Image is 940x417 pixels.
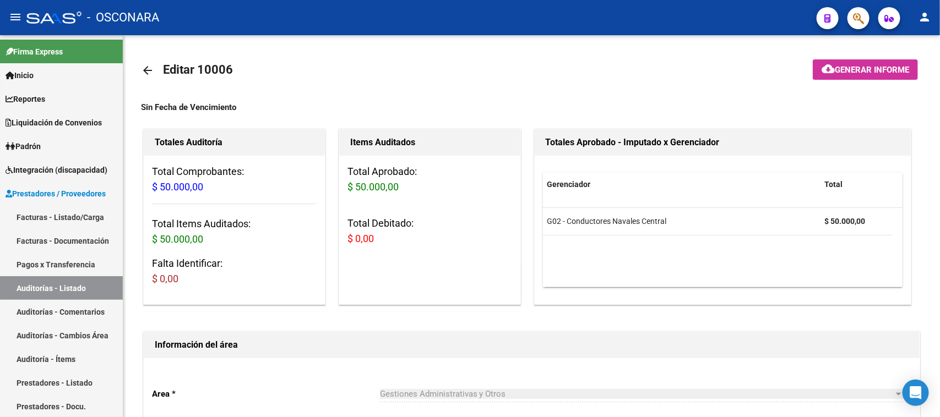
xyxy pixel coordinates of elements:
[152,256,317,287] h3: Falta Identificar:
[821,173,892,196] datatable-header-cell: Total
[152,273,178,284] span: $ 0,00
[813,59,918,80] button: Generar informe
[825,217,866,226] strong: $ 50.000,00
[6,46,63,58] span: Firma Express
[163,63,233,76] span: Editar 10006
[155,336,909,354] h1: Información del área
[6,140,41,152] span: Padrón
[9,10,22,24] mat-icon: menu
[547,217,667,226] span: G02 - Conductores Navales Central
[350,134,509,151] h1: Items Auditados
[152,388,380,400] p: Area *
[152,164,317,195] h3: Total Comprobantes:
[347,233,374,244] span: $ 0,00
[152,233,203,245] span: $ 50.000,00
[380,389,506,399] span: Gestiones Administrativas y Otros
[6,164,107,176] span: Integración (discapacidad)
[155,134,314,151] h1: Totales Auditoría
[6,117,102,129] span: Liquidación de Convenios
[6,93,45,105] span: Reportes
[822,62,835,75] mat-icon: cloud_download
[141,101,922,113] div: Sin Fecha de Vencimiento
[347,181,399,193] span: $ 50.000,00
[918,10,931,24] mat-icon: person
[141,64,154,77] mat-icon: arrow_back
[347,216,512,246] h3: Total Debitado:
[547,180,591,189] span: Gerenciador
[835,65,909,75] span: Generar informe
[825,180,843,189] span: Total
[347,164,512,195] h3: Total Aprobado:
[903,380,929,406] div: Open Intercom Messenger
[546,134,900,151] h1: Totales Aprobado - Imputado x Gerenciador
[6,188,106,200] span: Prestadores / Proveedores
[152,181,203,193] span: $ 50.000,00
[6,69,34,81] span: Inicio
[87,6,159,30] span: - OSCONARA
[152,216,317,247] h3: Total Items Auditados:
[543,173,821,196] datatable-header-cell: Gerenciador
